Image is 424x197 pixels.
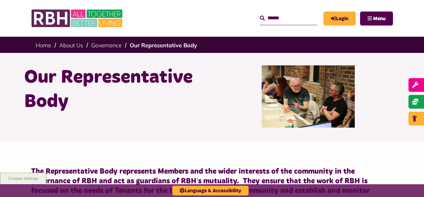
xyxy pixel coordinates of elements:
button: Navigation [360,12,393,26]
img: RBH [31,6,124,30]
span: Menu [373,16,386,21]
button: Language & Accessibility [172,186,249,195]
a: About Us [59,42,83,49]
h1: Our Representative Body [24,65,207,114]
img: Rep Body [262,65,355,128]
a: Home [36,42,51,49]
a: Governance [91,42,122,49]
a: MyRBH [323,12,356,26]
iframe: Netcall Web Assistant for live chat [396,169,424,197]
a: Our Representative Body [130,42,197,49]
